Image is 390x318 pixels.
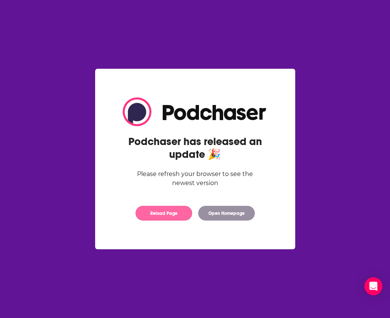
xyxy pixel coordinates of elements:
div: Please refresh your browser to see the newest version [123,170,268,188]
img: Logo [123,97,268,126]
button: Open Homepage [198,206,255,221]
h2: Podchaser has released an update 🎉 [123,135,268,161]
div: Open Intercom Messenger [364,277,382,295]
button: Reload Page [136,206,192,221]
